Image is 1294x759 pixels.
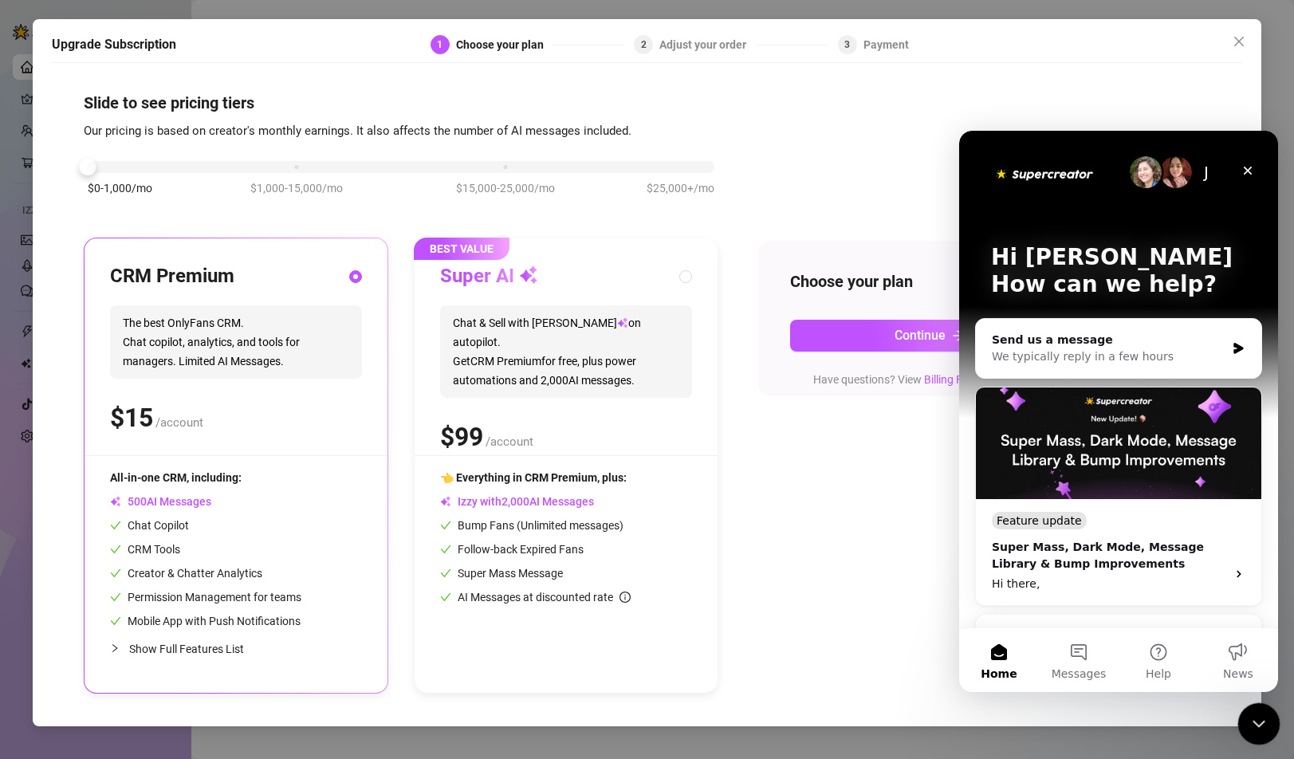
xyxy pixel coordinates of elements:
div: Choose your plan [456,35,553,54]
span: The best OnlyFans CRM. Chat copilot, analytics, and tools for managers. Limited AI Messages. [110,305,362,379]
span: $ [440,422,483,452]
span: check [440,568,451,579]
h4: Slide to see pricing tiers [84,92,1211,114]
span: check [110,520,121,531]
span: Follow-back Expired Fans [440,543,584,556]
h3: CRM Premium [110,264,234,289]
span: arrow-right [952,329,965,342]
h3: Super AI [440,264,538,289]
span: check [440,592,451,603]
span: check [110,568,121,579]
span: check [440,544,451,555]
span: /account [486,435,533,449]
span: check [110,592,121,603]
span: AI Messages at discounted rate [458,591,631,604]
span: $1,000-15,000/mo [250,179,343,197]
span: Chat & Sell with [PERSON_NAME] on autopilot. Get CRM Premium for free, plus power automations and... [440,305,692,398]
span: Show Full Features List [129,643,244,655]
span: 2 [641,39,647,50]
a: Billing FAQ [924,373,977,386]
span: close [1233,35,1245,48]
div: Show Full Features List [110,630,362,667]
span: 3 [844,39,850,50]
span: Continue [895,328,946,343]
span: /account [155,415,203,430]
span: check [110,544,121,555]
div: Adjust your order [659,35,756,54]
span: Bump Fans (Unlimited messages) [440,519,623,532]
span: check [110,615,121,627]
h5: Upgrade Subscription [52,35,176,54]
span: $0-1,000/mo [88,179,152,197]
span: info-circle [619,592,631,603]
span: $15,000-25,000/mo [456,179,555,197]
span: Izzy with AI Messages [440,495,594,508]
iframe: Intercom live chat [1238,703,1280,745]
span: Creator & Chatter Analytics [110,567,262,580]
span: AI Messages [110,495,211,508]
div: Payment [863,35,909,54]
span: Close [1226,35,1252,48]
iframe: Intercom live chat [959,131,1278,692]
span: $25,000+/mo [647,179,714,197]
span: check [440,520,451,531]
span: Have questions? View or [813,373,1046,386]
span: All-in-one CRM, including: [110,471,242,484]
span: $ [110,403,153,433]
span: CRM Tools [110,543,180,556]
span: BEST VALUE [414,238,509,260]
span: Permission Management for teams [110,591,301,604]
button: Close [1226,29,1252,54]
span: Super Mass Message [440,567,563,580]
span: Chat Copilot [110,519,189,532]
span: Our pricing is based on creator's monthly earnings. It also affects the number of AI messages inc... [84,124,631,138]
span: 👈 Everything in CRM Premium, plus: [440,471,627,484]
span: Mobile App with Push Notifications [110,615,301,627]
button: Continuearrow-right [790,320,1069,352]
span: collapsed [110,643,120,653]
span: 1 [437,39,442,50]
h4: Choose your plan [790,270,1069,293]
